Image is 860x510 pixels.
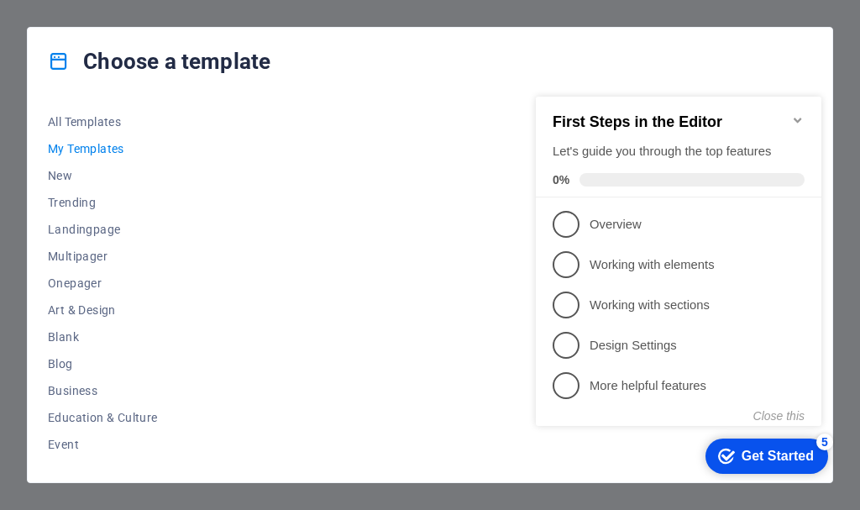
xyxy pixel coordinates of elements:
div: 5 [287,361,304,378]
span: Art & Design [48,303,158,317]
li: Working with elements [7,172,292,213]
button: Event [48,431,158,458]
button: Onepager [48,270,158,297]
p: More helpful features [60,305,262,323]
span: Business [48,384,158,397]
span: 0% [24,101,50,114]
button: Multipager [48,243,158,270]
p: Design Settings [60,265,262,282]
h2: First Steps in the Editor [24,41,275,59]
span: Trending [48,196,158,209]
span: My Templates [48,142,158,155]
button: Art & Design [48,297,158,323]
li: More helpful features [7,293,292,334]
button: Business [48,377,158,404]
button: Landingpage [48,216,158,243]
span: Onepager [48,276,158,290]
span: All Templates [48,115,158,129]
p: Working with sections [60,224,262,242]
span: Event [48,438,158,451]
span: Blog [48,357,158,371]
button: Blank [48,323,158,350]
button: Blog [48,350,158,377]
span: Blank [48,330,158,344]
span: New [48,169,158,182]
button: Trending [48,189,158,216]
button: Education & Culture [48,404,158,431]
button: Close this [224,337,275,350]
li: Overview [7,132,292,172]
div: Get Started 5 items remaining, 0% complete [176,366,299,402]
p: Working with elements [60,184,262,202]
span: Education & Culture [48,411,158,424]
div: Get Started [212,376,285,392]
li: Design Settings [7,253,292,293]
button: Gastronomy [48,458,158,485]
p: Overview [60,144,262,161]
button: New [48,162,158,189]
button: All Templates [48,108,158,135]
span: Landingpage [48,223,158,236]
h4: Choose a template [48,48,270,75]
span: Multipager [48,250,158,263]
li: Working with sections [7,213,292,253]
button: My Templates [48,135,158,162]
div: Let's guide you through the top features [24,71,275,88]
div: Minimize checklist [262,41,275,55]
